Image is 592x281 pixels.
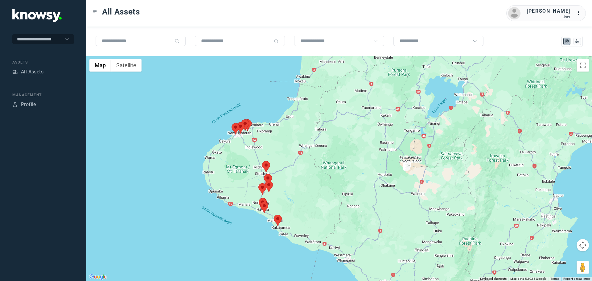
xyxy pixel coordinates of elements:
div: Toggle Menu [93,10,97,14]
div: Search [274,39,279,43]
div: All Assets [21,68,43,76]
div: Profile [21,101,36,108]
a: Terms (opens in new tab) [550,277,560,280]
a: AssetsAll Assets [12,68,43,76]
button: Keyboard shortcuts [480,277,507,281]
button: Show satellite imagery [111,59,142,72]
button: Drag Pegman onto the map to open Street View [577,261,589,274]
div: Map [564,39,570,44]
img: Application Logo [12,9,62,22]
span: Map data ©2025 Google [510,277,546,280]
div: List [574,39,580,44]
button: Map camera controls [577,239,589,251]
div: Assets [12,60,74,65]
div: Search [175,39,179,43]
a: Report a map error [563,277,590,280]
span: All Assets [102,6,140,17]
div: : [577,9,584,18]
div: Management [12,92,74,98]
button: Show street map [89,59,111,72]
button: Toggle fullscreen view [577,59,589,72]
img: Google [88,273,108,281]
div: Assets [12,69,18,75]
img: avatar.png [508,7,520,19]
div: Profile [12,102,18,107]
a: Open this area in Google Maps (opens a new window) [88,273,108,281]
tspan: ... [577,10,583,15]
div: [PERSON_NAME] [527,7,570,15]
a: ProfileProfile [12,101,36,108]
div: : [577,9,584,17]
div: User [527,15,570,19]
